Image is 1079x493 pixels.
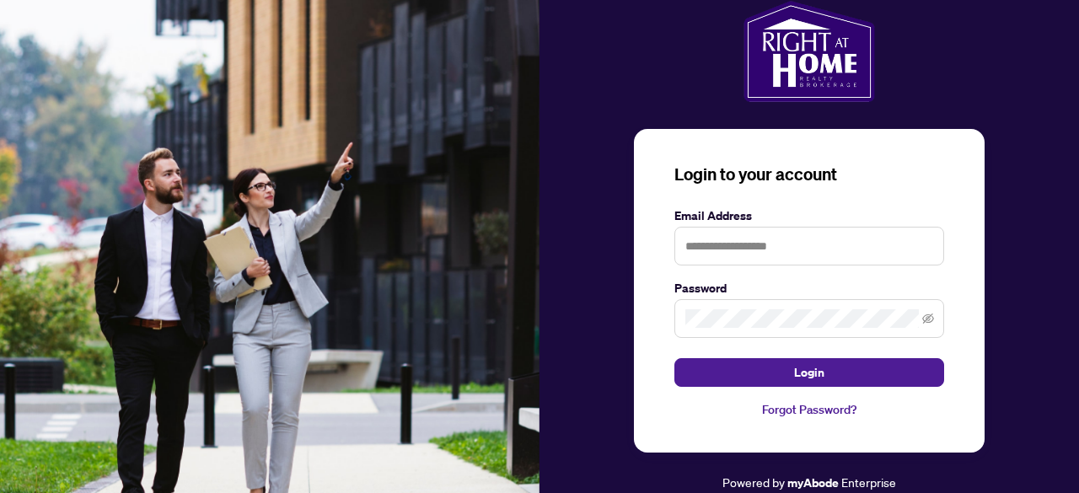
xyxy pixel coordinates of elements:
[743,1,874,102] img: ma-logo
[787,474,839,492] a: myAbode
[674,400,944,419] a: Forgot Password?
[841,474,896,490] span: Enterprise
[674,358,944,387] button: Login
[674,163,944,186] h3: Login to your account
[674,279,944,297] label: Password
[794,359,824,386] span: Login
[722,474,785,490] span: Powered by
[922,313,934,324] span: eye-invisible
[674,206,944,225] label: Email Address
